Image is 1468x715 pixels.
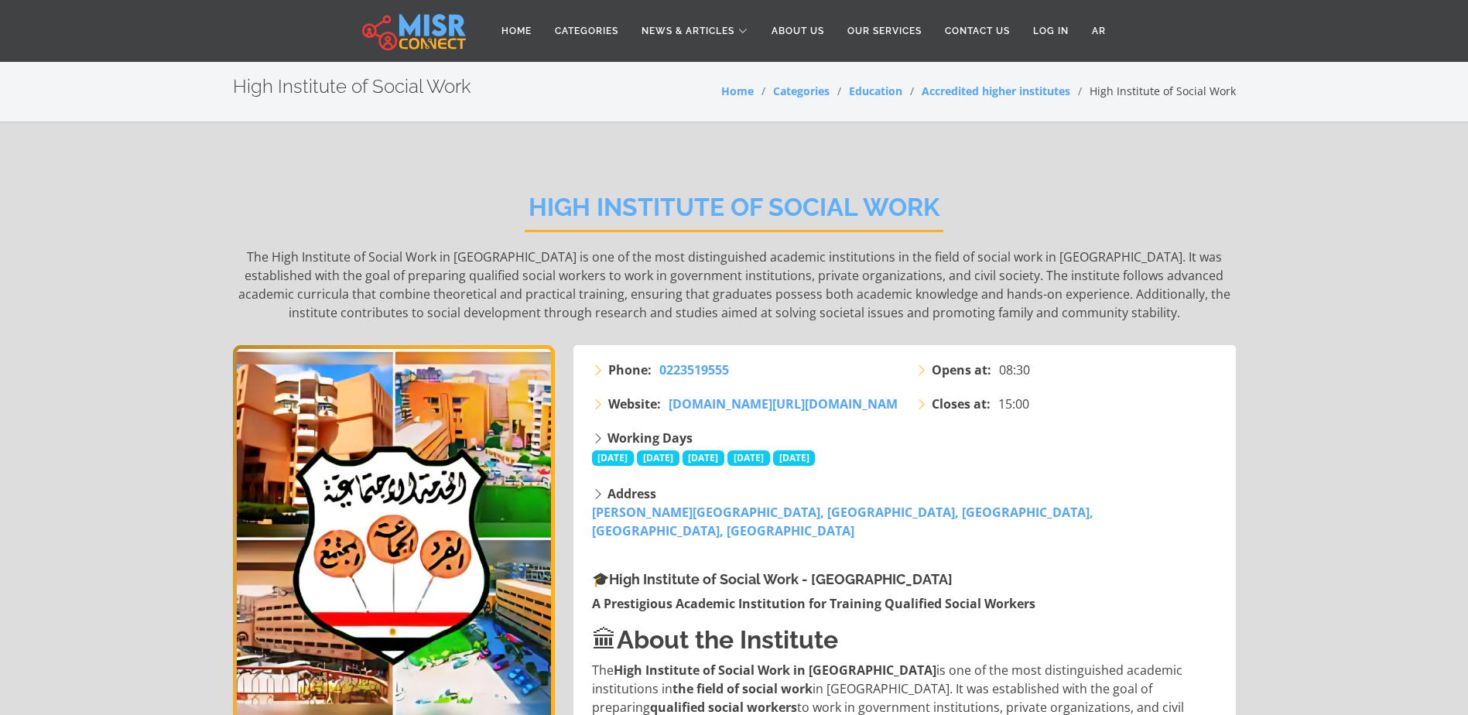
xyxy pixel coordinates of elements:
h2: High Institute of Social Work [233,76,471,98]
h1: 🎓 [592,571,1220,588]
a: AR [1080,16,1117,46]
a: 0223519555 [659,361,729,379]
a: Categories [773,84,830,98]
span: [DATE] [773,450,816,466]
p: The High Institute of Social Work in [GEOGRAPHIC_DATA] is one of the most distinguished academic ... [233,248,1236,322]
li: High Institute of Social Work [1070,83,1236,99]
a: Contact Us [933,16,1021,46]
a: Our Services [836,16,933,46]
strong: Opens at: [932,361,991,379]
strong: High Institute of Social Work in [GEOGRAPHIC_DATA] [614,662,936,679]
span: [DOMAIN_NAME][URL][DOMAIN_NAME] [669,395,909,412]
a: Log in [1021,16,1080,46]
strong: the field of social work [672,680,813,697]
span: [DATE] [727,450,770,466]
a: [PERSON_NAME][GEOGRAPHIC_DATA], [GEOGRAPHIC_DATA], [GEOGRAPHIC_DATA], [GEOGRAPHIC_DATA], [GEOGRAP... [592,504,1093,539]
h2: 🏛 [592,625,1220,655]
strong: Website: [608,395,661,413]
a: About Us [760,16,836,46]
strong: Address [607,485,656,502]
span: News & Articles [642,24,734,38]
a: Home [490,16,543,46]
span: [DATE] [637,450,679,466]
a: Home [721,84,754,98]
strong: Working Days [607,429,693,446]
strong: Closes at: [932,395,991,413]
a: [DOMAIN_NAME][URL][DOMAIN_NAME] [669,395,909,413]
a: News & Articles [630,16,760,46]
span: 08:30 [999,361,1030,379]
span: [DATE] [683,450,725,466]
span: 15:00 [998,395,1029,413]
a: Categories [543,16,630,46]
strong: High Institute of Social Work - [GEOGRAPHIC_DATA] [609,571,953,587]
strong: About the Institute [617,625,838,654]
strong: A Prestigious Academic Institution for Training Qualified Social Workers [592,595,1035,612]
a: Accredited higher institutes [922,84,1070,98]
strong: Phone: [608,361,652,379]
img: main.misr_connect [362,12,466,50]
span: 0223519555 [659,361,729,378]
h2: High Institute of Social Work [525,193,943,232]
span: [DATE] [592,450,635,466]
a: Education [849,84,902,98]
